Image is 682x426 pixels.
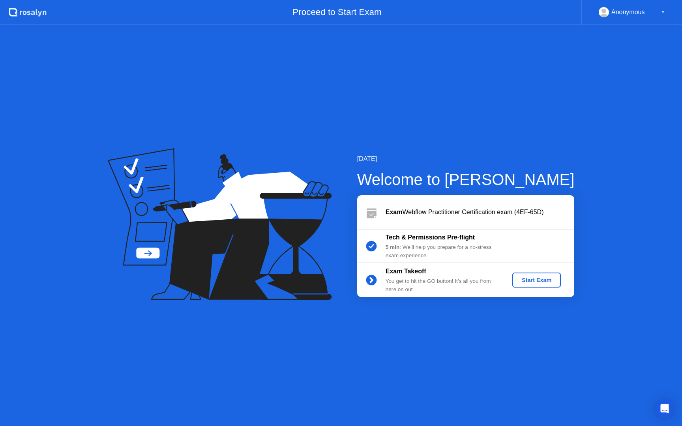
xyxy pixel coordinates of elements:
[386,209,403,215] b: Exam
[611,7,645,17] div: Anonymous
[661,7,665,17] div: ▼
[386,268,426,275] b: Exam Takeoff
[386,277,499,293] div: You get to hit the GO button! It’s all you from here on out
[357,154,575,164] div: [DATE]
[386,244,400,250] b: 5 min
[515,277,558,283] div: Start Exam
[655,399,674,418] div: Open Intercom Messenger
[386,243,499,260] div: : We’ll help you prepare for a no-stress exam experience
[512,273,561,288] button: Start Exam
[357,168,575,191] div: Welcome to [PERSON_NAME]
[386,207,574,217] div: Webflow Practitioner Certification exam (4EF-65D)
[386,234,475,241] b: Tech & Permissions Pre-flight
